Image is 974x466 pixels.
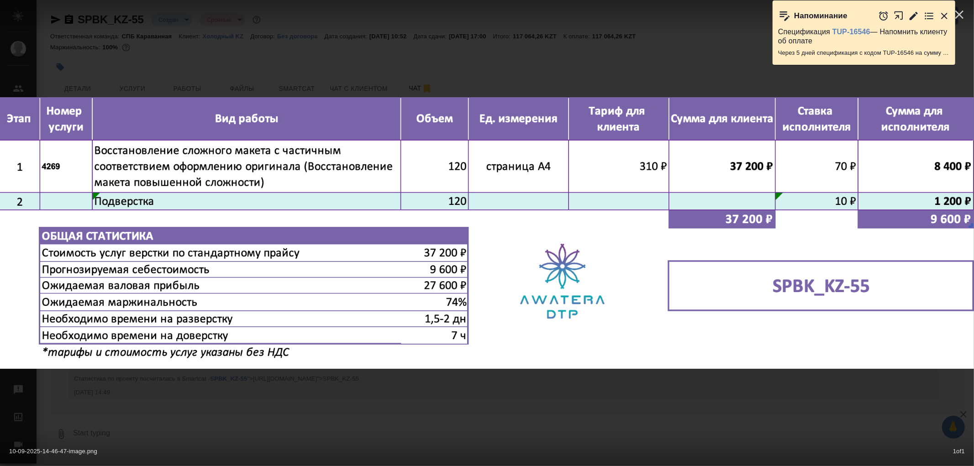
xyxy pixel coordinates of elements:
p: Через 5 дней спецификация с кодом TUP-16546 на сумму 100926.66 RUB будет просрочена [778,48,950,58]
button: Закрыть [939,10,950,21]
span: 1 of 1 [953,446,965,457]
a: TUP-16546 [832,28,870,36]
button: Отложить [878,10,889,21]
button: Открыть в новой вкладке [894,6,904,26]
p: Спецификация — Напомнить клиенту об оплате [778,27,950,46]
p: Напоминание [794,11,848,21]
span: 10-09-2025-14-46-47-image.png [9,448,97,455]
button: Редактировать [908,10,919,21]
button: Перейти в todo [924,10,935,21]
